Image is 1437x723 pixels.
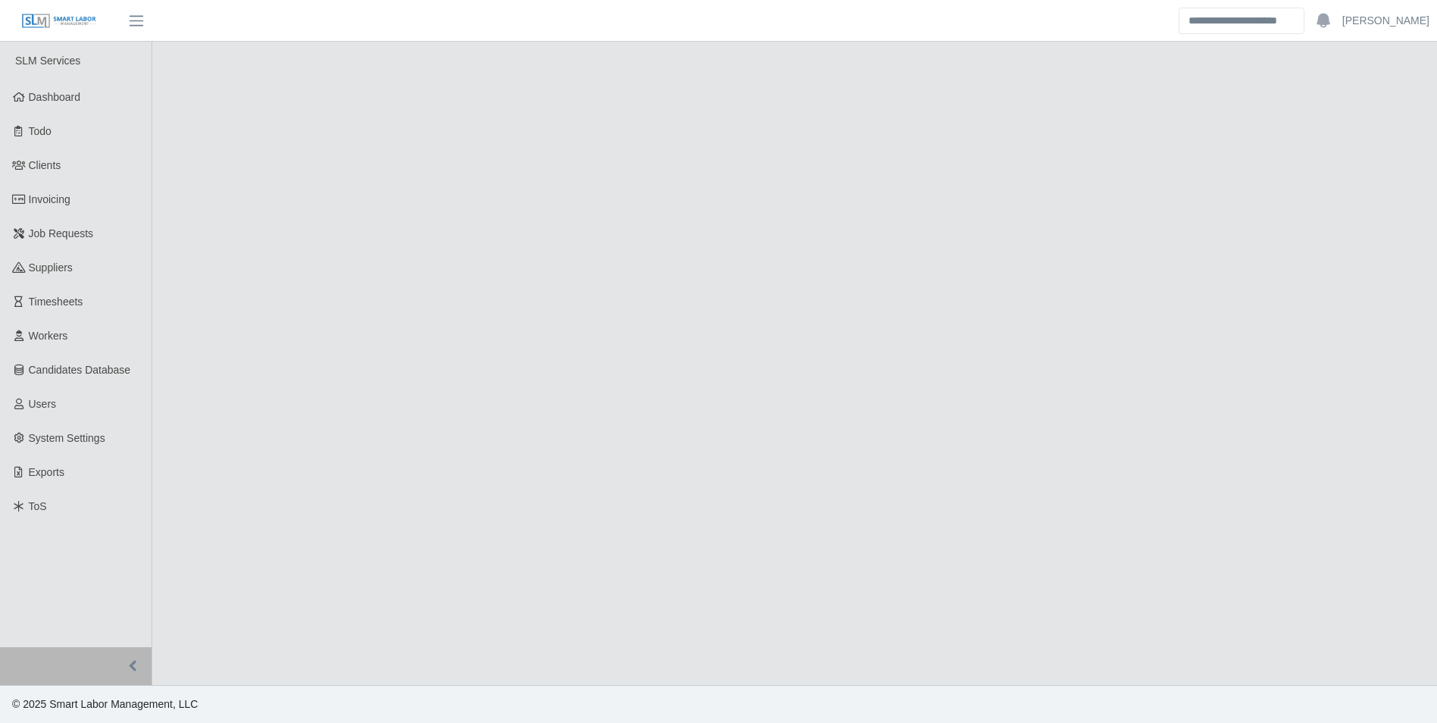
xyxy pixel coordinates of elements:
span: Candidates Database [29,364,131,376]
span: Timesheets [29,296,83,308]
a: [PERSON_NAME] [1342,13,1429,29]
span: Job Requests [29,227,94,239]
span: Users [29,398,57,410]
span: © 2025 Smart Labor Management, LLC [12,698,198,710]
span: Dashboard [29,91,81,103]
span: Clients [29,159,61,171]
span: ToS [29,500,47,512]
span: Todo [29,125,52,137]
span: Suppliers [29,261,73,274]
img: SLM Logo [21,13,97,30]
input: Search [1179,8,1304,34]
span: System Settings [29,432,105,444]
span: Workers [29,330,68,342]
span: SLM Services [15,55,80,67]
span: Exports [29,466,64,478]
span: Invoicing [29,193,70,205]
